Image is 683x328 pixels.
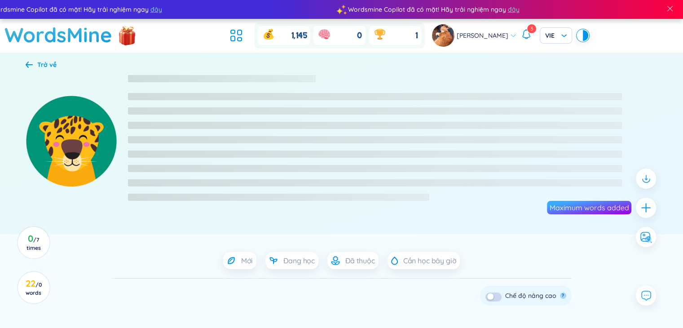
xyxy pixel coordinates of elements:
[23,235,44,251] h3: 0
[26,62,57,70] a: Trở về
[530,25,533,32] span: 3
[357,30,362,41] span: 0
[4,19,112,51] a: WordsMine
[545,31,567,40] span: VIE
[26,236,41,251] span: / 7 times
[560,293,566,299] button: ?
[291,30,307,41] span: 1,145
[457,31,508,40] span: [PERSON_NAME]
[37,60,57,70] div: Trở về
[527,24,536,33] sup: 3
[150,4,161,14] span: đây
[283,256,315,266] span: Đang học
[345,256,375,266] span: Đã thuộc
[507,4,519,14] span: đây
[432,24,454,47] img: avatar
[118,22,136,49] img: flashSalesIcon.a7f4f837.png
[505,291,556,301] div: Chế độ nâng cao
[241,256,253,266] span: Mới
[432,24,457,47] a: avatar
[415,30,418,41] span: 1
[403,256,457,266] span: Cần học bây giờ
[640,202,652,213] span: plus
[23,280,44,296] h3: 22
